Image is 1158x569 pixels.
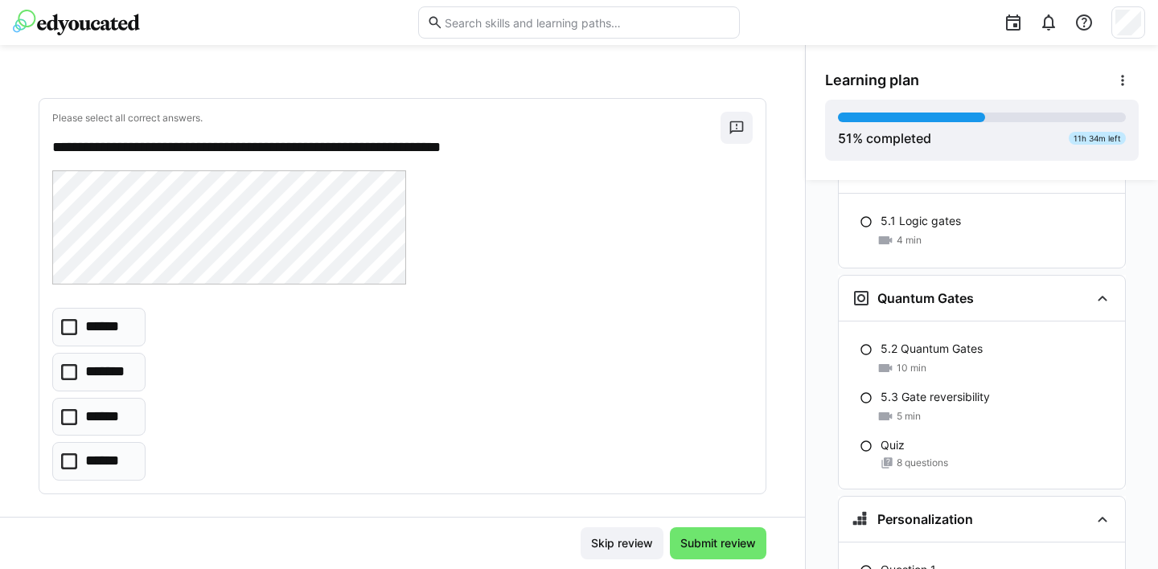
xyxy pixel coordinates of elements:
span: 8 questions [897,456,948,469]
span: Skip review [589,535,655,551]
h3: Personalization [877,511,973,527]
p: Quiz [881,437,905,453]
p: 5.1 Logic gates [881,213,961,229]
input: Search skills and learning paths… [443,15,731,30]
div: % completed [838,129,931,148]
span: Submit review [678,535,758,551]
div: 11h 34m left [1069,132,1126,145]
span: Learning plan [825,72,919,89]
span: 4 min [897,234,922,247]
p: Please select all correct answers. [52,112,721,125]
p: 5.3 Gate reversibility [881,389,990,405]
h3: Quantum Gates [877,290,974,306]
span: 10 min [897,362,926,375]
p: 5.2 Quantum Gates [881,341,983,357]
button: Submit review [670,527,766,559]
button: Skip review [581,527,663,559]
span: 5 min [897,410,921,423]
span: 51 [838,130,852,146]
